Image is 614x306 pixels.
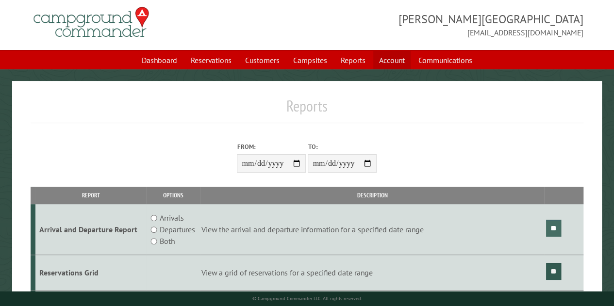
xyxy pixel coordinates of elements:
small: © Campground Commander LLC. All rights reserved. [252,295,362,302]
a: Campsites [287,51,333,69]
a: Communications [413,51,478,69]
th: Options [146,187,200,204]
td: Reservations Grid [35,255,146,290]
td: Arrival and Departure Report [35,204,146,255]
a: Account [373,51,411,69]
label: Departures [160,224,195,235]
label: Both [160,235,175,247]
a: Customers [239,51,285,69]
a: Dashboard [136,51,183,69]
img: Campground Commander [31,3,152,41]
th: Report [35,187,146,204]
td: View a grid of reservations for a specified date range [200,255,545,290]
td: View the arrival and departure information for a specified date range [200,204,545,255]
h1: Reports [31,97,583,123]
a: Reports [335,51,371,69]
a: Reservations [185,51,237,69]
th: Description [200,187,545,204]
label: From: [237,142,306,151]
label: Arrivals [160,212,184,224]
span: [PERSON_NAME][GEOGRAPHIC_DATA] [EMAIL_ADDRESS][DOMAIN_NAME] [307,11,583,38]
label: To: [308,142,377,151]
